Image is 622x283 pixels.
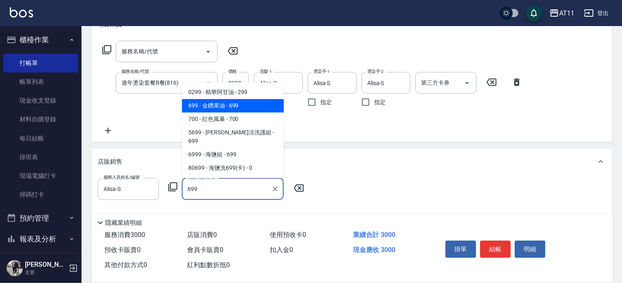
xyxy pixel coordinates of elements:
[374,98,386,107] span: 指定
[581,6,612,21] button: 登出
[480,241,511,258] button: 結帳
[270,231,307,239] span: 使用預收卡 0
[546,5,578,22] button: AT11
[187,246,223,254] span: 會員卡販賣 0
[182,161,284,175] span: 80699 - 海鹽洗699(卡) - 0
[270,246,293,254] span: 扣入金 0
[104,246,141,254] span: 預收卡販賣 0
[104,261,147,269] span: 其他付款方式 0
[104,231,145,239] span: 服務消費 3000
[320,98,332,107] span: 指定
[559,8,574,18] div: AT11
[182,99,284,112] span: 699 - 金鑽果油 - 699
[353,231,395,239] span: 業績合計 3000
[202,45,215,58] button: Open
[3,72,78,91] a: 帳單列表
[3,110,78,129] a: 材料自購登錄
[3,129,78,148] a: 每日結帳
[105,219,142,227] p: 隱藏業績明細
[515,241,545,258] button: 明細
[269,183,281,195] button: Clear
[187,261,230,269] span: 紅利點數折抵 0
[353,246,395,254] span: 現金應收 3000
[3,208,78,229] button: 預約管理
[461,77,474,90] button: Open
[3,250,78,271] button: 客戶管理
[7,260,23,276] img: Person
[202,77,215,90] button: Open
[182,86,284,99] span: 0299 - 精華阿甘油 - 299
[91,149,612,175] div: 店販銷售
[182,148,284,161] span: 6999 - 海鹽組 - 699
[182,112,284,126] span: 700 - 紅色風暴 - 700
[526,5,542,21] button: save
[446,241,476,258] button: 掛單
[25,261,66,269] h5: [PERSON_NAME]
[3,228,78,250] button: 報表及分析
[367,68,384,75] label: 燙染手-2
[3,167,78,185] a: 現場電腦打卡
[98,158,122,166] p: 店販銷售
[104,174,139,180] label: 服務人員姓名/編號
[3,91,78,110] a: 現金收支登錄
[3,148,78,167] a: 排班表
[10,7,33,18] img: Logo
[313,68,330,75] label: 燙染手-1
[121,68,149,75] label: 服務名稱/代號
[187,231,217,239] span: 店販消費 0
[3,185,78,204] a: 掃碼打卡
[3,29,78,50] button: 櫃檯作業
[182,126,284,148] span: 5699 - [PERSON_NAME]涼洗護組 - 699
[3,54,78,72] a: 打帳單
[228,68,237,75] label: 價格
[260,68,272,75] label: 洗髮-1
[25,269,66,276] p: 主管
